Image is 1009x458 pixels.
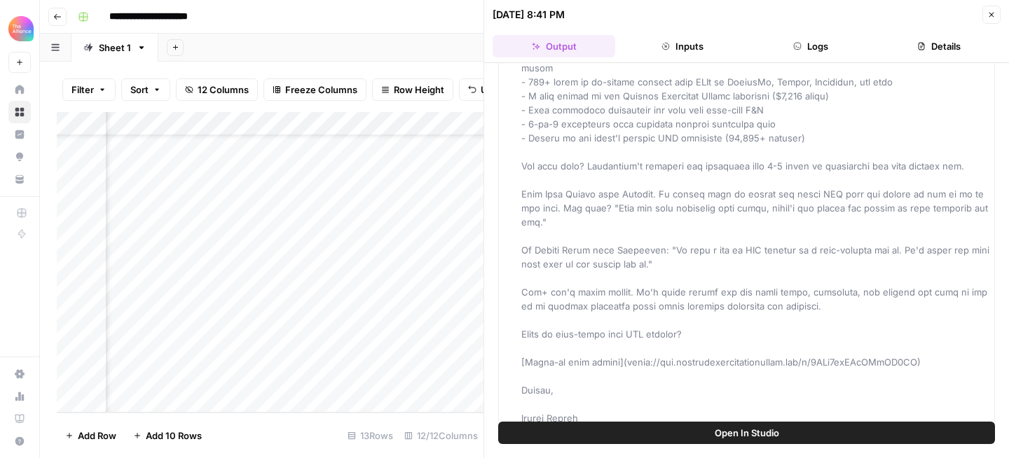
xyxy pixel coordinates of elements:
a: Opportunities [8,146,31,168]
img: Alliance Logo [8,16,34,41]
span: Filter [71,83,94,97]
a: Sheet 1 [71,34,158,62]
div: [DATE] 8:41 PM [493,8,565,22]
a: Insights [8,123,31,146]
a: Settings [8,363,31,385]
button: Undo [459,78,514,101]
span: Sort [130,83,149,97]
button: Filter [62,78,116,101]
button: Workspace: Alliance [8,11,31,46]
button: Details [878,35,1001,57]
button: Logs [750,35,872,57]
span: Row Height [394,83,444,97]
button: Row Height [372,78,453,101]
button: Freeze Columns [263,78,366,101]
button: Sort [121,78,170,101]
button: Output [493,35,615,57]
span: Add Row [78,429,116,443]
a: Your Data [8,168,31,190]
a: Home [8,78,31,101]
div: 13 Rows [342,424,399,447]
a: Browse [8,101,31,123]
span: Freeze Columns [285,83,357,97]
button: 12 Columns [176,78,258,101]
a: Usage [8,385,31,408]
button: Inputs [621,35,743,57]
a: Learning Hub [8,408,31,430]
span: Open In Studio [715,426,779,440]
span: 12 Columns [198,83,249,97]
button: Add Row [57,424,125,447]
span: Add 10 Rows [146,429,202,443]
div: 12/12 Columns [399,424,483,447]
button: Open In Studio [498,422,995,444]
button: Help + Support [8,430,31,452]
div: Sheet 1 [99,41,131,55]
button: Add 10 Rows [125,424,210,447]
